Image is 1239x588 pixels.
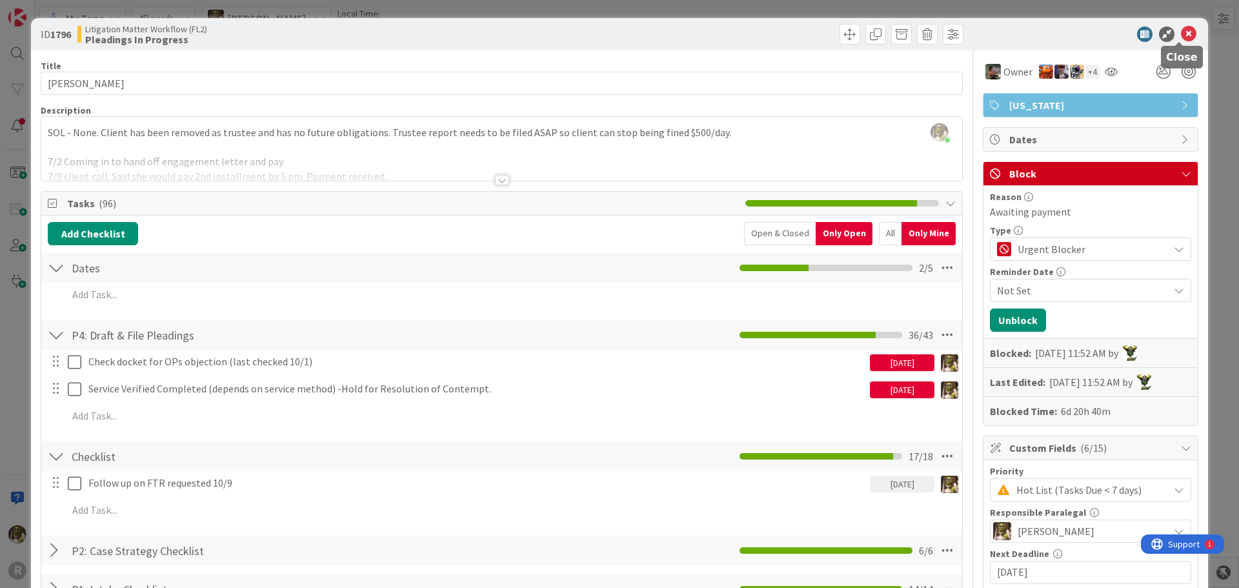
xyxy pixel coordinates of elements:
span: Tasks [67,196,739,211]
span: Reason [990,192,1022,201]
img: NC [1136,374,1152,390]
span: Dates [1009,132,1174,147]
span: Description [41,105,91,116]
b: Pleadings In Progress [85,34,207,45]
div: Only Mine [902,222,956,245]
div: 6d 20h 40m [1061,403,1111,419]
span: Hot List (Tasks Due < 7 days) [1016,481,1162,499]
div: Only Open [816,222,872,245]
input: Add Checklist... [67,256,358,279]
button: Add Checklist [48,222,138,245]
span: 36 / 43 [909,327,933,343]
div: Next Deadline [990,549,1191,558]
span: Owner [1003,64,1032,79]
span: 2 / 5 [919,260,933,276]
span: [US_STATE] [1009,97,1174,113]
div: [DATE] [870,476,934,492]
span: ID [41,26,71,42]
b: Blocked Time: [990,403,1057,419]
img: DG [993,522,1011,540]
b: Blocked: [990,345,1031,361]
span: Support [27,2,59,17]
div: Open & Closed [744,222,816,245]
img: TM [1070,65,1084,79]
label: Title [41,60,61,72]
span: [PERSON_NAME] [1018,523,1094,539]
div: Priority [990,467,1191,476]
span: Litigation Matter Workflow (FL2) [85,24,207,34]
div: All [879,222,902,245]
img: DG [941,354,958,372]
b: Last Edited: [990,374,1045,390]
img: NC [1122,345,1138,361]
div: [DATE] [870,354,934,371]
h5: Close [1166,51,1198,63]
span: Urgent Blocker [1018,240,1162,258]
div: [DATE] 11:52 AM by [1035,345,1138,361]
input: Add Checklist... [67,323,358,347]
div: Responsible Paralegal [990,508,1191,517]
img: DG [941,381,958,399]
span: 17 / 18 [909,449,933,464]
p: Service Verified Completed (depends on service method) -Hold for Resolution of Contempt. [88,381,865,396]
span: ( 6/15 ) [1080,441,1107,454]
span: ( 96 ) [99,197,116,210]
input: type card name here... [41,72,963,95]
div: [DATE] 11:52 AM by [1049,374,1152,390]
span: Not Set [997,283,1169,298]
span: 6 / 6 [919,543,933,558]
input: Add Checklist... [67,445,358,468]
img: yW9LRPfq2I1p6cQkqhMnMPjKb8hcA9gF.jpg [931,123,949,141]
p: SOL - None. Client has been removed as trustee and has no future obligations. Trustee report need... [48,125,956,140]
img: ML [1054,65,1069,79]
img: DG [941,476,958,493]
input: MM/DD/YYYY [997,562,1184,583]
img: KA [1039,65,1053,79]
span: Block [1009,166,1174,181]
button: Unblock [990,309,1046,332]
div: + 4 [1085,65,1100,79]
p: Follow up on FTR requested 10/9 [88,476,865,491]
span: Reminder Date [990,267,1054,276]
span: Type [990,226,1011,235]
div: 1 [67,5,70,15]
p: Check docket for OPs objection (last checked 10/1) [88,354,865,369]
input: Add Checklist... [67,539,358,562]
b: 1796 [50,28,71,41]
img: MW [985,64,1001,79]
span: Custom Fields [1009,440,1174,456]
div: Awaiting payment [990,204,1191,219]
div: [DATE] [870,381,934,398]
